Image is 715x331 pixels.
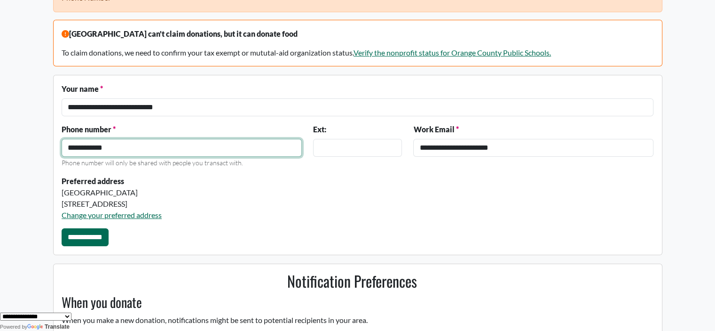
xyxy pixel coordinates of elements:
h2: Notification Preferences [56,272,648,290]
a: Translate [27,323,70,330]
label: Work Email [413,124,458,135]
label: Phone number [62,124,116,135]
label: Ext: [313,124,326,135]
div: [GEOGRAPHIC_DATA] [62,187,402,198]
small: Phone number will only be shared with people you transact with. [62,159,243,167]
label: Your name [62,83,103,95]
div: [STREET_ADDRESS] [62,198,402,210]
p: [GEOGRAPHIC_DATA] can't claim donations, but it can donate food [62,28,653,40]
img: Google Translate [27,324,45,331]
h3: When you donate [56,294,648,310]
a: Verify the nonprofit status for Orange County Public Schools. [354,48,551,57]
a: Change your preferred address [62,210,162,219]
strong: Preferred address [62,177,124,186]
p: To claim donations, we need to confirm your tax exempt or mututal-aid organization status. [62,47,653,58]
